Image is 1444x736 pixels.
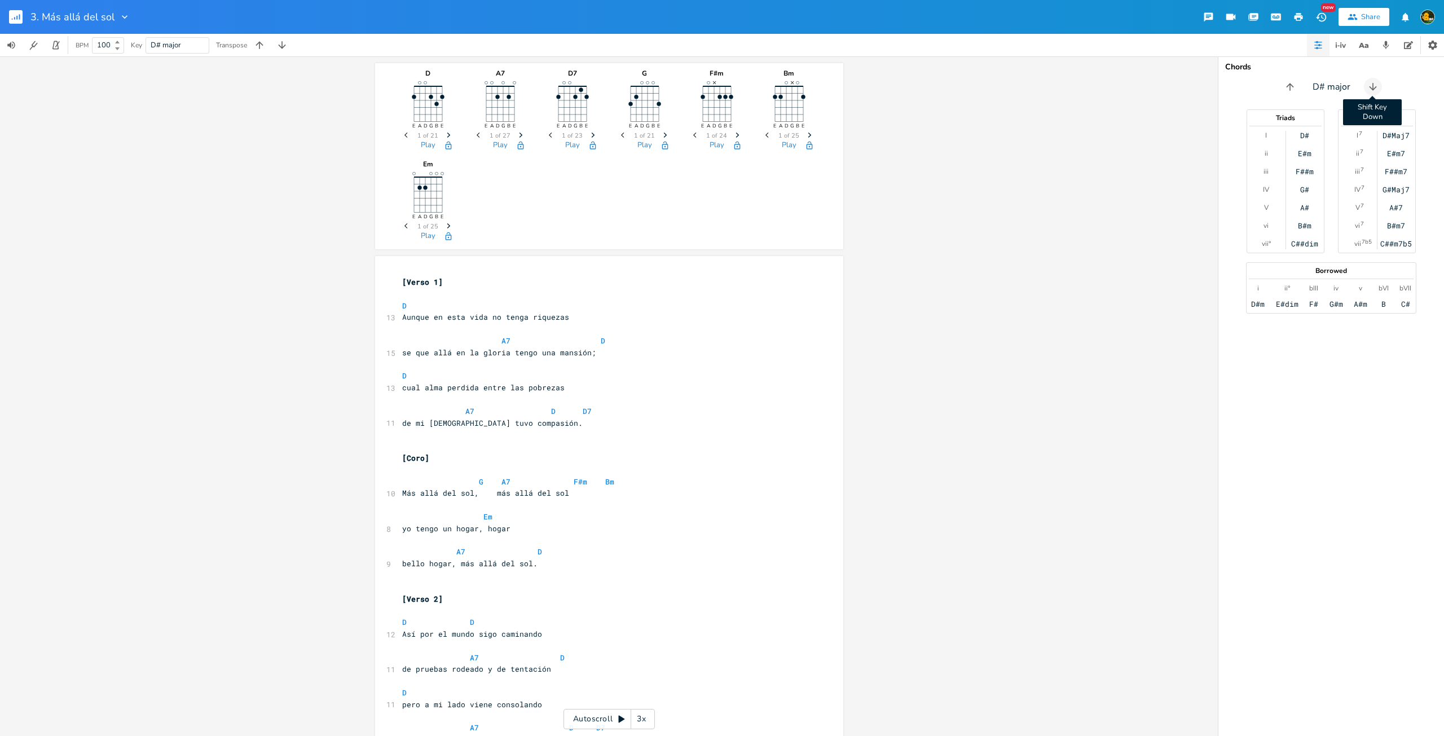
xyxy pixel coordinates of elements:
[562,122,566,129] text: A
[412,213,415,220] text: E
[429,213,433,220] text: G
[628,122,631,129] text: E
[645,122,649,129] text: G
[784,122,788,129] text: D
[1364,78,1382,96] button: Shift Key Down
[565,141,580,151] button: Play
[417,213,421,220] text: A
[657,122,659,129] text: E
[479,477,483,487] span: G
[1298,149,1311,158] div: E#m
[1339,114,1415,121] div: Sevenths
[434,213,438,220] text: B
[400,161,456,168] div: Em
[1399,284,1411,293] div: bVII
[402,617,407,627] span: D
[490,133,510,139] span: 1 of 27
[651,122,654,129] text: B
[706,133,727,139] span: 1 of 24
[1381,299,1386,308] div: B
[617,70,673,77] div: G
[402,453,429,463] span: [Coro]
[470,653,479,663] span: A7
[551,406,556,416] span: D
[701,122,703,129] text: E
[761,70,817,77] div: Bm
[1359,129,1362,138] sup: 7
[1264,203,1269,212] div: V
[151,40,181,50] span: D# major
[440,213,443,220] text: E
[402,371,407,381] span: D
[1329,299,1343,308] div: G#m
[1356,149,1359,158] div: ii
[434,122,438,129] text: B
[601,336,605,346] span: D
[1251,299,1265,308] div: D#m
[1385,167,1407,176] div: F##m7
[1357,131,1358,140] div: I
[556,122,559,129] text: E
[1354,239,1361,248] div: vii
[790,122,794,129] text: G
[402,687,407,698] span: D
[712,78,716,87] text: ×
[1355,203,1360,212] div: V
[778,133,799,139] span: 1 of 25
[465,406,474,416] span: A7
[1359,284,1362,293] div: v
[402,418,583,428] span: de mi [DEMOGRAPHIC_DATA] tuvo compasión.
[402,699,542,709] span: pero a mi lado viene consolando
[1300,185,1309,194] div: G#
[560,653,565,663] span: D
[1361,165,1364,174] sup: 7
[1361,183,1364,192] sup: 7
[1263,185,1269,194] div: IV
[723,122,727,129] text: B
[483,512,492,522] span: Em
[76,42,89,49] div: BPM
[544,70,601,77] div: D7
[706,122,710,129] text: A
[1379,284,1389,293] div: bVI
[402,347,596,358] span: se que allá en la gloria tengo una mansión;
[417,223,438,230] span: 1 of 25
[512,122,515,129] text: E
[801,122,804,129] text: E
[501,336,510,346] span: A7
[563,709,655,729] div: Autoscroll
[402,594,443,604] span: [Verso 2]
[584,122,587,129] text: E
[1300,203,1309,212] div: A#
[1247,267,1416,274] div: Borrowed
[782,141,796,151] button: Play
[583,406,592,416] span: D7
[216,42,247,49] div: Transpose
[631,709,651,729] div: 3x
[1313,81,1350,94] span: D# major
[773,122,776,129] text: E
[421,232,435,241] button: Play
[402,629,542,639] span: Así por el mundo sigo caminando
[790,78,794,87] text: ×
[1265,149,1268,158] div: ii
[1420,10,1435,24] img: Luis Gerardo Bonilla Ramírez
[574,477,587,487] span: F#m
[634,122,638,129] text: A
[507,122,510,129] text: B
[1300,131,1309,140] div: D#
[423,122,427,129] text: D
[402,523,510,534] span: yo tengo un hogar, hogar
[30,12,115,22] span: 3. Más allá del sol
[400,70,456,77] div: D
[573,122,577,129] text: G
[402,301,407,311] span: D
[1257,284,1259,293] div: i
[778,122,782,129] text: A
[1276,299,1298,308] div: E#dim
[490,122,494,129] text: A
[1309,299,1318,308] div: F#
[605,477,614,487] span: Bm
[640,122,644,129] text: D
[1360,147,1363,156] sup: 7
